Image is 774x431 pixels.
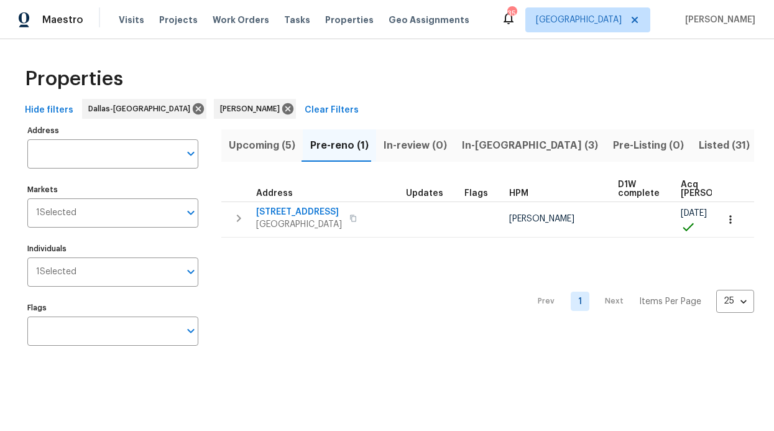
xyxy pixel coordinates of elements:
[214,99,296,119] div: [PERSON_NAME]
[119,14,144,26] span: Visits
[88,103,195,115] span: Dallas-[GEOGRAPHIC_DATA]
[526,245,754,358] nav: Pagination Navigation
[20,99,78,122] button: Hide filters
[182,204,200,221] button: Open
[680,14,755,26] span: [PERSON_NAME]
[536,14,622,26] span: [GEOGRAPHIC_DATA]
[509,215,574,223] span: [PERSON_NAME]
[699,137,750,154] span: Listed (31)
[462,137,598,154] span: In-[GEOGRAPHIC_DATA] (3)
[256,206,342,218] span: [STREET_ADDRESS]
[182,263,200,280] button: Open
[27,127,198,134] label: Address
[681,180,751,198] span: Acq [PERSON_NAME]
[284,16,310,24] span: Tasks
[310,137,369,154] span: Pre-reno (1)
[42,14,83,26] span: Maestro
[27,304,198,312] label: Flags
[25,73,123,85] span: Properties
[220,103,285,115] span: [PERSON_NAME]
[716,285,754,317] div: 25
[571,292,589,311] a: Goto page 1
[305,103,359,118] span: Clear Filters
[27,186,198,193] label: Markets
[613,137,684,154] span: Pre-Listing (0)
[159,14,198,26] span: Projects
[182,145,200,162] button: Open
[25,103,73,118] span: Hide filters
[681,209,707,218] span: [DATE]
[325,14,374,26] span: Properties
[82,99,206,119] div: Dallas-[GEOGRAPHIC_DATA]
[618,180,660,198] span: D1W complete
[229,137,295,154] span: Upcoming (5)
[507,7,516,20] div: 35
[406,189,443,198] span: Updates
[389,14,469,26] span: Geo Assignments
[256,218,342,231] span: [GEOGRAPHIC_DATA]
[300,99,364,122] button: Clear Filters
[36,267,76,277] span: 1 Selected
[213,14,269,26] span: Work Orders
[36,208,76,218] span: 1 Selected
[464,189,488,198] span: Flags
[182,322,200,340] button: Open
[256,189,293,198] span: Address
[384,137,447,154] span: In-review (0)
[509,189,528,198] span: HPM
[639,295,701,308] p: Items Per Page
[27,245,198,253] label: Individuals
